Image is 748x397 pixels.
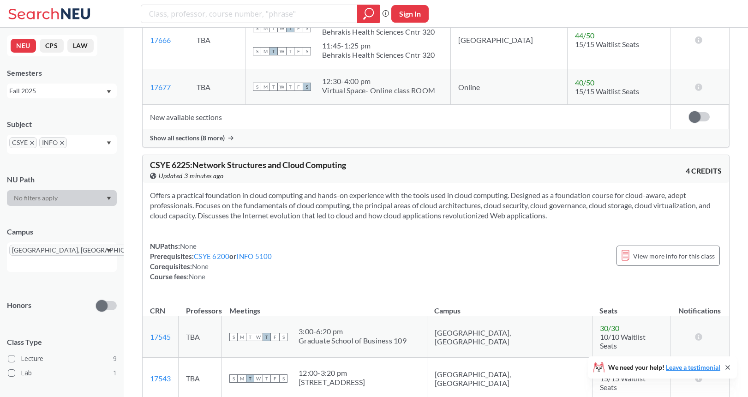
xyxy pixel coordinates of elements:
[391,5,429,23] button: Sign In
[303,83,311,91] span: S
[60,141,64,145] svg: X to remove pill
[150,374,171,383] a: 17543
[189,272,205,281] span: None
[263,333,271,341] span: T
[150,134,225,142] span: Show all sections (8 more)
[269,24,278,32] span: T
[322,77,435,86] div: 12:30 - 4:00 pm
[322,27,435,36] div: Behrakis Health Sciences Cntr 320
[299,336,407,345] div: Graduate School of Business 109
[150,306,165,316] div: CRN
[107,197,111,200] svg: Dropdown arrow
[633,250,715,262] span: View more info for this class
[192,262,209,271] span: None
[303,24,311,32] span: S
[238,333,246,341] span: M
[7,242,117,272] div: [GEOGRAPHIC_DATA], [GEOGRAPHIC_DATA]X to remove pillDropdown arrow
[254,333,263,341] span: W
[150,190,722,221] section: Offers a practical foundation in cloud computing and hands-on experience with the tools used in c...
[107,141,111,145] svg: Dropdown arrow
[286,83,294,91] span: T
[253,47,261,55] span: S
[450,11,567,69] td: [GEOGRAPHIC_DATA]
[229,333,238,341] span: S
[294,83,303,91] span: F
[294,47,303,55] span: F
[286,47,294,55] span: T
[278,47,286,55] span: W
[143,105,670,129] td: New available sections
[666,363,720,371] a: Leave a testimonial
[600,374,646,391] span: 15/15 Waitlist Seats
[150,83,171,91] a: 17677
[179,316,222,358] td: TBA
[575,87,639,96] span: 15/15 Waitlist Seats
[143,129,729,147] div: Show all sections (8 more)
[150,36,171,44] a: 17666
[269,47,278,55] span: T
[8,353,117,365] label: Lecture
[9,86,106,96] div: Fall 2025
[194,252,229,260] a: CSYE 6200
[279,374,287,383] span: S
[180,242,197,250] span: None
[246,333,254,341] span: T
[299,368,365,378] div: 12:00 - 3:20 pm
[322,41,435,50] div: 11:45 - 1:25 pm
[253,24,261,32] span: S
[427,296,592,316] th: Campus
[159,171,224,181] span: Updated 3 minutes ago
[179,296,222,316] th: Professors
[608,364,720,371] span: We need your help!
[575,31,594,40] span: 44 / 50
[8,367,117,379] label: Lab
[222,296,427,316] th: Meetings
[236,252,272,260] a: INFO 5100
[229,374,238,383] span: S
[357,5,380,23] div: magnifying glass
[9,245,156,256] span: [GEOGRAPHIC_DATA], [GEOGRAPHIC_DATA]X to remove pill
[30,141,34,145] svg: X to remove pill
[278,24,286,32] span: W
[7,227,117,237] div: Campus
[7,84,117,98] div: Fall 2025Dropdown arrow
[254,374,263,383] span: W
[9,137,37,148] span: CSYEX to remove pill
[575,78,594,87] span: 40 / 50
[450,69,567,105] td: Online
[299,327,407,336] div: 3:00 - 6:20 pm
[7,68,117,78] div: Semesters
[686,166,722,176] span: 4 CREDITS
[294,24,303,32] span: F
[299,378,365,387] div: [STREET_ADDRESS]
[7,300,31,311] p: Honors
[303,47,311,55] span: S
[261,24,269,32] span: M
[322,50,435,60] div: Behrakis Health Sciences Cntr 320
[238,374,246,383] span: M
[107,249,111,253] svg: Dropdown arrow
[150,332,171,341] a: 17545
[670,296,729,316] th: Notifications
[113,354,117,364] span: 9
[7,174,117,185] div: NU Path
[150,160,346,170] span: CSYE 6225 : Network Structures and Cloud Computing
[261,47,269,55] span: M
[286,24,294,32] span: T
[269,83,278,91] span: T
[263,374,271,383] span: T
[261,83,269,91] span: M
[189,11,245,69] td: TBA
[7,135,117,154] div: CSYEX to remove pillINFOX to remove pillDropdown arrow
[427,316,592,358] td: [GEOGRAPHIC_DATA], [GEOGRAPHIC_DATA]
[7,190,117,206] div: Dropdown arrow
[592,296,670,316] th: Seats
[600,332,646,350] span: 10/10 Waitlist Seats
[271,374,279,383] span: F
[113,368,117,378] span: 1
[575,40,639,48] span: 15/15 Waitlist Seats
[7,119,117,129] div: Subject
[7,337,117,347] span: Class Type
[363,7,374,20] svg: magnifying glass
[322,86,435,95] div: Virtual Space- Online class ROOM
